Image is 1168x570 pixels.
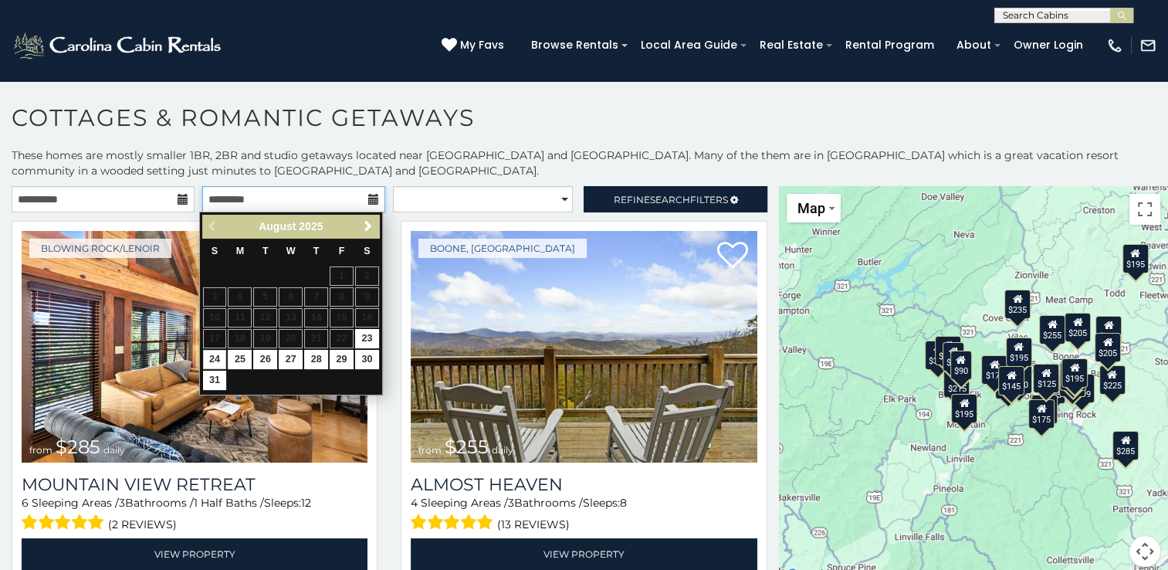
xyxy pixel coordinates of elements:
div: $170 [981,355,1007,385]
div: $90 [950,350,972,379]
span: Sunday [212,246,218,256]
span: daily [492,444,513,456]
a: View Property [411,538,757,570]
div: $235 [935,336,961,365]
span: Search [650,194,690,205]
div: $175 [1028,399,1055,429]
a: Almost Heaven from $255 daily [411,231,757,463]
span: from [418,444,442,456]
span: Next [362,220,374,232]
a: 30 [355,350,379,369]
div: $125 [1033,363,1059,392]
a: 25 [228,350,252,369]
a: 27 [279,350,303,369]
img: White-1-2.png [12,30,225,61]
span: Friday [339,246,345,256]
div: $195 [1005,338,1031,367]
div: $145 [998,366,1024,395]
div: $195 [951,393,977,422]
div: $195 [1122,243,1148,273]
div: $200 [1095,316,1122,345]
img: Almost Heaven [411,231,757,463]
span: Refine Filters [614,194,728,205]
a: 24 [203,350,227,369]
span: Monday [236,246,245,256]
div: $190 [1006,364,1032,393]
div: $255 [1039,315,1065,344]
div: $315 [925,341,951,370]
a: RefineSearchFilters [584,186,767,212]
div: $275 [1031,394,1058,423]
span: 2025 [299,220,323,232]
span: 6 [22,496,29,510]
span: 4 [411,496,418,510]
button: Map camera controls [1129,536,1160,567]
a: About [949,33,999,57]
span: Wednesday [286,246,296,256]
div: $199 [1068,373,1094,402]
span: Map [797,200,825,216]
span: $255 [445,436,489,458]
a: 28 [304,350,328,369]
a: View Property [22,538,367,570]
div: $85 [943,342,964,372]
a: Mountain View Retreat from $285 daily [22,231,367,463]
div: $195 [1061,358,1088,387]
a: 23 [355,329,379,348]
a: 29 [330,350,354,369]
a: 31 [203,371,227,390]
div: $190 [1060,361,1086,390]
a: Rental Program [838,33,942,57]
div: $225 [1099,365,1125,395]
span: 8 [620,496,627,510]
a: 26 [253,350,277,369]
div: $205 [1065,313,1091,342]
a: Owner Login [1006,33,1091,57]
a: Blowing Rock/Lenoir [29,239,171,258]
span: August [259,220,296,232]
div: $290 [1059,368,1085,397]
a: Local Area Guide [633,33,745,57]
span: Saturday [364,246,370,256]
img: mail-regular-white.png [1139,37,1156,54]
span: daily [103,444,125,456]
a: Mountain View Retreat [22,474,367,495]
img: Mountain View Retreat [22,231,367,463]
button: Change map style [787,194,841,222]
span: from [29,444,52,456]
a: Next [359,217,378,236]
span: (13 reviews) [497,514,570,534]
div: $199 [995,370,1021,399]
span: Tuesday [262,246,269,256]
div: $205 [1095,333,1121,362]
a: Add to favorites [717,240,748,273]
span: Thursday [313,246,320,256]
div: Sleeping Areas / Bathrooms / Sleeps: [411,495,757,534]
div: $235 [1004,289,1031,318]
span: 3 [119,496,125,510]
img: phone-regular-white.png [1106,37,1123,54]
span: 12 [301,496,311,510]
button: Toggle fullscreen view [1129,194,1160,225]
span: My Favs [460,37,504,53]
span: 3 [508,496,514,510]
a: Boone, [GEOGRAPHIC_DATA] [418,239,587,258]
div: $215 [943,368,970,398]
a: My Favs [442,37,508,54]
a: Real Estate [752,33,831,57]
span: (2 reviews) [108,514,177,534]
span: $285 [56,436,100,458]
span: 1 Half Baths / [194,496,264,510]
div: $285 [1112,430,1139,460]
a: Almost Heaven [411,474,757,495]
a: Browse Rentals [523,33,626,57]
div: Sleeping Areas / Bathrooms / Sleeps: [22,495,367,534]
